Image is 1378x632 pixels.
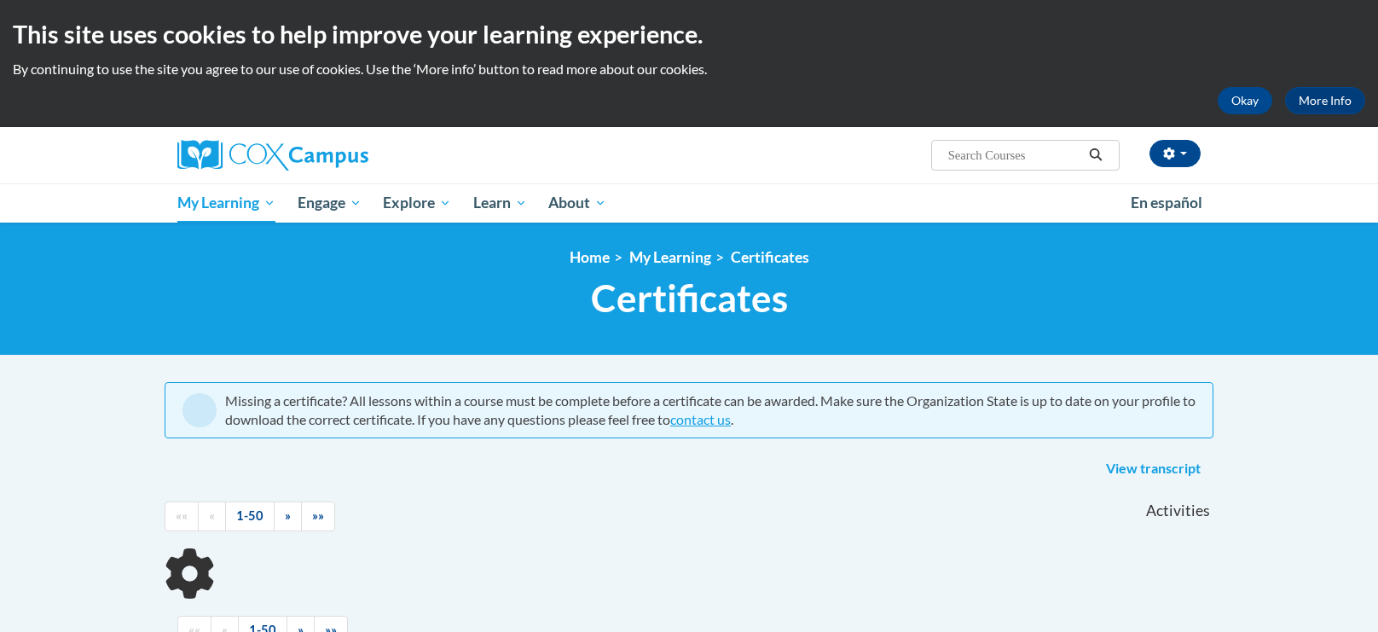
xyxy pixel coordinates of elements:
[166,183,287,223] a: My Learning
[287,183,373,223] a: Engage
[383,193,451,213] span: Explore
[165,502,199,531] a: Begining
[570,248,610,266] a: Home
[670,411,731,427] a: contact us
[198,502,226,531] a: Previous
[538,183,618,223] a: About
[13,17,1365,51] h2: This site uses cookies to help improve your learning experience.
[1149,140,1201,167] button: Account Settings
[225,502,275,531] a: 1-50
[177,140,368,171] img: Cox Campus
[225,391,1196,429] div: Missing a certificate? All lessons within a course must be complete before a certificate can be a...
[274,502,302,531] a: Next
[629,248,711,266] a: My Learning
[209,508,215,523] span: «
[298,193,362,213] span: Engage
[947,145,1083,165] input: Search Courses
[177,140,501,171] a: Cox Campus
[312,508,324,523] span: »»
[1120,185,1213,221] a: En español
[1083,145,1109,165] button: Search
[731,248,809,266] a: Certificates
[591,275,788,321] span: Certificates
[301,502,335,531] a: End
[152,183,1226,223] div: Main menu
[372,183,462,223] a: Explore
[473,193,527,213] span: Learn
[1285,87,1365,114] a: More Info
[177,193,275,213] span: My Learning
[462,183,538,223] a: Learn
[548,193,606,213] span: About
[1146,502,1210,520] span: Activities
[1093,455,1213,483] a: View transcript
[13,60,1365,78] p: By continuing to use the site you agree to our use of cookies. Use the ‘More info’ button to read...
[1218,87,1272,114] button: Okay
[1131,194,1202,212] span: En español
[285,508,291,523] span: »
[176,508,188,523] span: ««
